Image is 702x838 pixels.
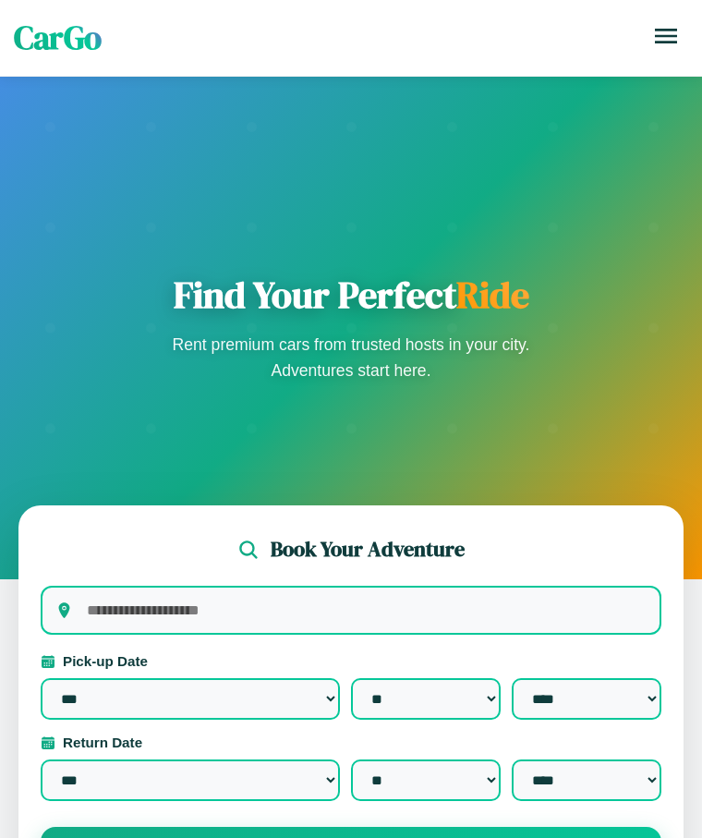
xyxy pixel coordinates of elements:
h1: Find Your Perfect [166,273,536,317]
label: Return Date [41,735,661,750]
h2: Book Your Adventure [271,535,465,564]
p: Rent premium cars from trusted hosts in your city. Adventures start here. [166,332,536,383]
span: CarGo [14,16,102,60]
label: Pick-up Date [41,653,661,669]
span: Ride [456,270,529,320]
